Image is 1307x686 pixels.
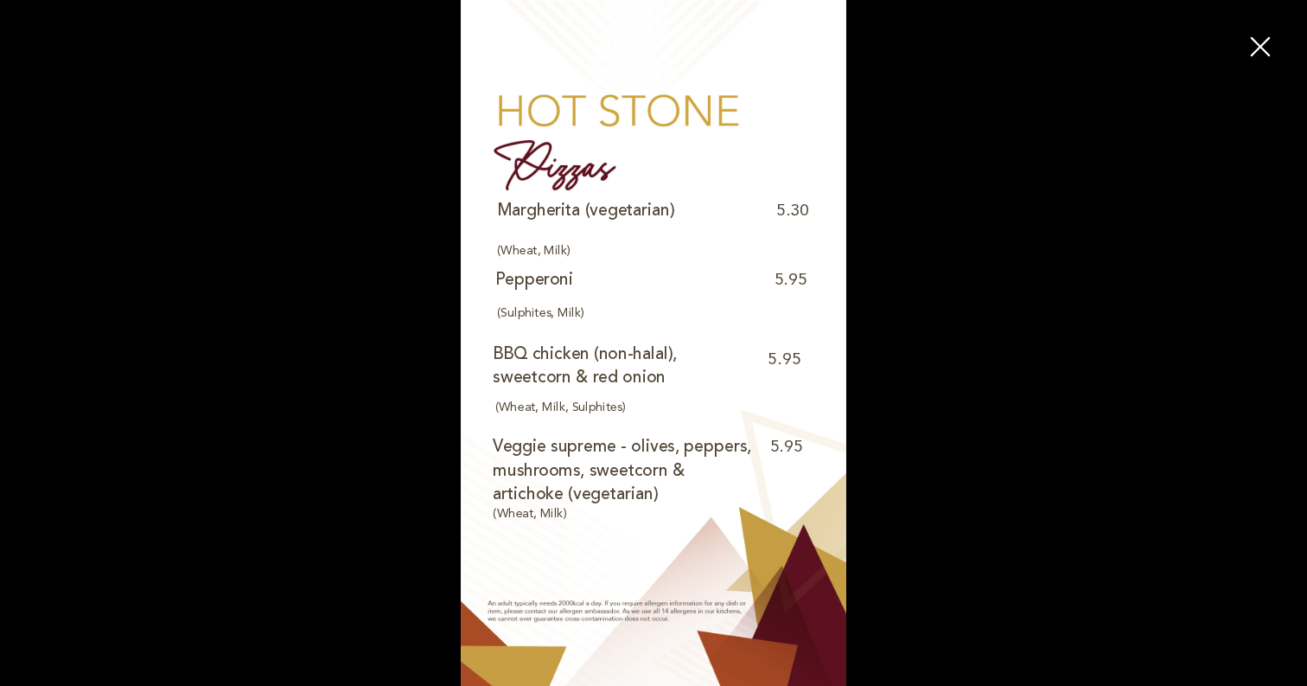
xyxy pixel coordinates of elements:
span: Margherita (vegetarian) [497,202,674,219]
span: BBQ chicken (non-halal), sweetcorn & red onion [493,346,677,387]
span: 5.95 [775,272,807,288]
span: (Wheat, Milk, Sulphites) [495,401,626,414]
span: (Sulphites, Milk) [497,307,584,319]
span: 5.30 [776,202,809,219]
span: (Wheat, Milk) [493,509,566,521]
span: Veggie supreme - olives, peppers, mushrooms, sweetcorn & artichoke (vegetarian) [493,439,751,503]
span: (Wheat, Milk) [497,245,571,257]
span: Pepperoni [495,272,573,288]
span: 5.95 [768,351,800,368]
span: 5.95 [770,439,803,455]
